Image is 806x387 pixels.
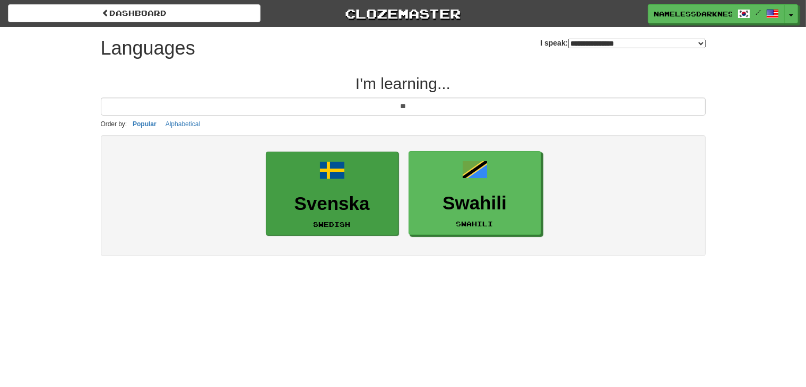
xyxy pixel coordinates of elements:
span: NamelessDarkness7287 [654,9,732,19]
a: NamelessDarkness7287 / [648,4,785,23]
button: Alphabetical [162,118,203,130]
select: I speak: [568,39,706,48]
a: SwahiliSwahili [409,151,541,235]
h1: Languages [101,38,195,59]
span: / [756,8,761,16]
h2: I'm learning... [101,75,706,92]
a: Clozemaster [276,4,529,23]
small: Swedish [314,221,351,228]
h3: Swahili [414,193,535,214]
h3: Svenska [272,193,393,214]
small: Swahili [456,220,493,227]
button: Popular [129,118,160,130]
small: Order by: [101,120,127,128]
label: I speak: [540,38,705,48]
a: dashboard [8,4,261,22]
a: SvenskaSwedish [266,152,398,236]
